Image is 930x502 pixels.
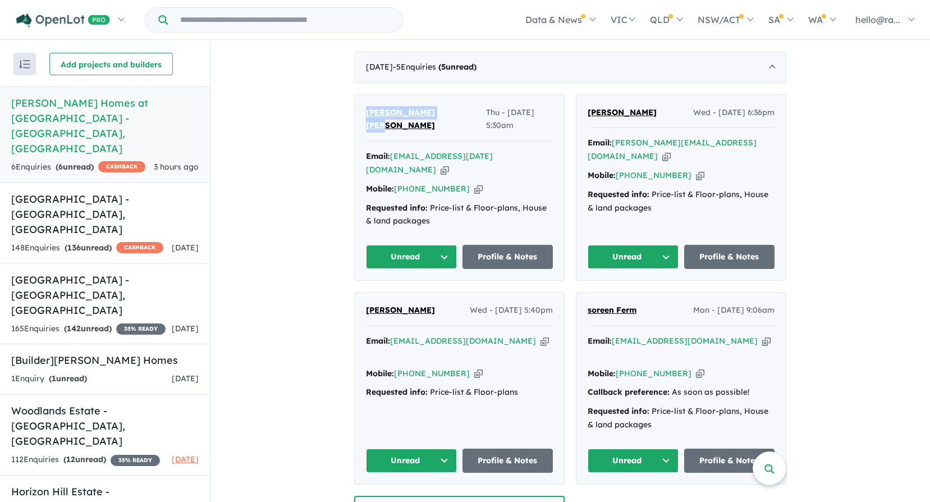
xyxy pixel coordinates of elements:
span: [DATE] [172,323,199,334]
button: Copy [474,368,483,380]
div: 112 Enquir ies [11,453,160,467]
h5: Woodlands Estate - [GEOGRAPHIC_DATA] , [GEOGRAPHIC_DATA] [11,403,199,449]
button: Add projects and builders [49,53,173,75]
span: 35 % READY [116,323,166,335]
strong: Requested info: [366,203,428,213]
span: 1 [52,373,56,384]
a: [EMAIL_ADDRESS][DATE][DOMAIN_NAME] [366,151,493,175]
strong: Mobile: [588,170,616,180]
div: Price-list & Floor-plans [366,386,553,399]
div: 165 Enquir ies [11,322,166,336]
span: [PERSON_NAME] [366,305,435,315]
span: Wed - [DATE] 6:36pm [693,106,775,120]
h5: [GEOGRAPHIC_DATA] - [GEOGRAPHIC_DATA] , [GEOGRAPHIC_DATA] [11,272,199,318]
span: 12 [66,454,75,464]
button: Copy [474,183,483,195]
a: Profile & Notes [462,245,553,269]
span: 136 [67,243,81,253]
input: Try estate name, suburb, builder or developer [170,8,401,32]
strong: Mobile: [366,184,394,194]
button: Copy [696,170,704,181]
button: Unread [588,449,679,473]
div: Price-list & Floor-plans, House & land packages [588,188,775,215]
strong: Email: [588,138,612,148]
h5: [Builder] [PERSON_NAME] Homes [11,353,199,368]
strong: Email: [366,336,390,346]
span: Wed - [DATE] 5:40pm [470,304,553,317]
strong: Requested info: [366,387,428,397]
button: Unread [366,449,457,473]
h5: [PERSON_NAME] Homes at [GEOGRAPHIC_DATA] - [GEOGRAPHIC_DATA] , [GEOGRAPHIC_DATA] [11,95,199,156]
button: Copy [762,335,771,347]
strong: ( unread) [49,373,87,384]
div: As soon as possible! [588,386,775,399]
button: Copy [662,150,671,162]
span: [PERSON_NAME] [588,107,657,117]
span: Mon - [DATE] 9:06am [693,304,775,317]
span: - 5 Enquir ies [393,62,477,72]
span: [DATE] [172,454,199,464]
h5: [GEOGRAPHIC_DATA] - [GEOGRAPHIC_DATA] , [GEOGRAPHIC_DATA] [11,191,199,237]
span: 6 [58,162,63,172]
strong: Mobile: [588,368,616,378]
span: CASHBACK [116,242,163,253]
strong: Email: [588,336,612,346]
div: 148 Enquir ies [11,241,163,255]
span: [DATE] [172,373,199,384]
div: [DATE] [354,52,786,83]
strong: ( unread) [64,323,112,334]
strong: ( unread) [65,243,112,253]
img: sort.svg [19,60,30,69]
a: [PHONE_NUMBER] [394,184,470,194]
a: Profile & Notes [684,449,775,473]
span: hello@ra... [855,14,900,25]
a: [EMAIL_ADDRESS][DOMAIN_NAME] [612,336,758,346]
div: 6 Enquir ies [11,161,145,174]
button: Unread [366,245,457,269]
a: [PERSON_NAME] [588,106,657,120]
strong: Callback preference: [588,387,670,397]
strong: Email: [366,151,390,161]
button: Copy [540,335,549,347]
strong: Requested info: [588,189,649,199]
strong: Requested info: [588,406,649,416]
a: [PERSON_NAME][EMAIL_ADDRESS][DOMAIN_NAME] [588,138,757,161]
span: 3 hours ago [154,162,199,172]
span: 142 [67,323,81,334]
span: [DATE] [172,243,199,253]
a: [PERSON_NAME] [PERSON_NAME] [366,106,486,133]
span: 5 [441,62,446,72]
span: 35 % READY [111,455,160,466]
strong: ( unread) [56,162,94,172]
div: Price-list & Floor-plans, House & land packages [366,202,553,229]
strong: ( unread) [438,62,477,72]
a: soreen Ferm [588,304,636,317]
strong: Mobile: [366,368,394,378]
span: soreen Ferm [588,305,636,315]
a: Profile & Notes [684,245,775,269]
button: Copy [441,164,449,176]
a: [EMAIL_ADDRESS][DOMAIN_NAME] [390,336,536,346]
span: Thu - [DATE] 5:30am [486,106,553,133]
span: CASHBACK [98,161,145,172]
div: Price-list & Floor-plans, House & land packages [588,405,775,432]
img: Openlot PRO Logo White [16,13,110,28]
button: Copy [696,368,704,380]
button: Unread [588,245,679,269]
a: [PERSON_NAME] [366,304,435,317]
div: 1 Enquir y [11,372,87,386]
a: Profile & Notes [462,449,553,473]
a: [PHONE_NUMBER] [616,170,691,180]
a: [PHONE_NUMBER] [394,368,470,378]
a: [PHONE_NUMBER] [616,368,691,378]
strong: ( unread) [63,454,106,464]
span: [PERSON_NAME] [PERSON_NAME] [366,107,435,131]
